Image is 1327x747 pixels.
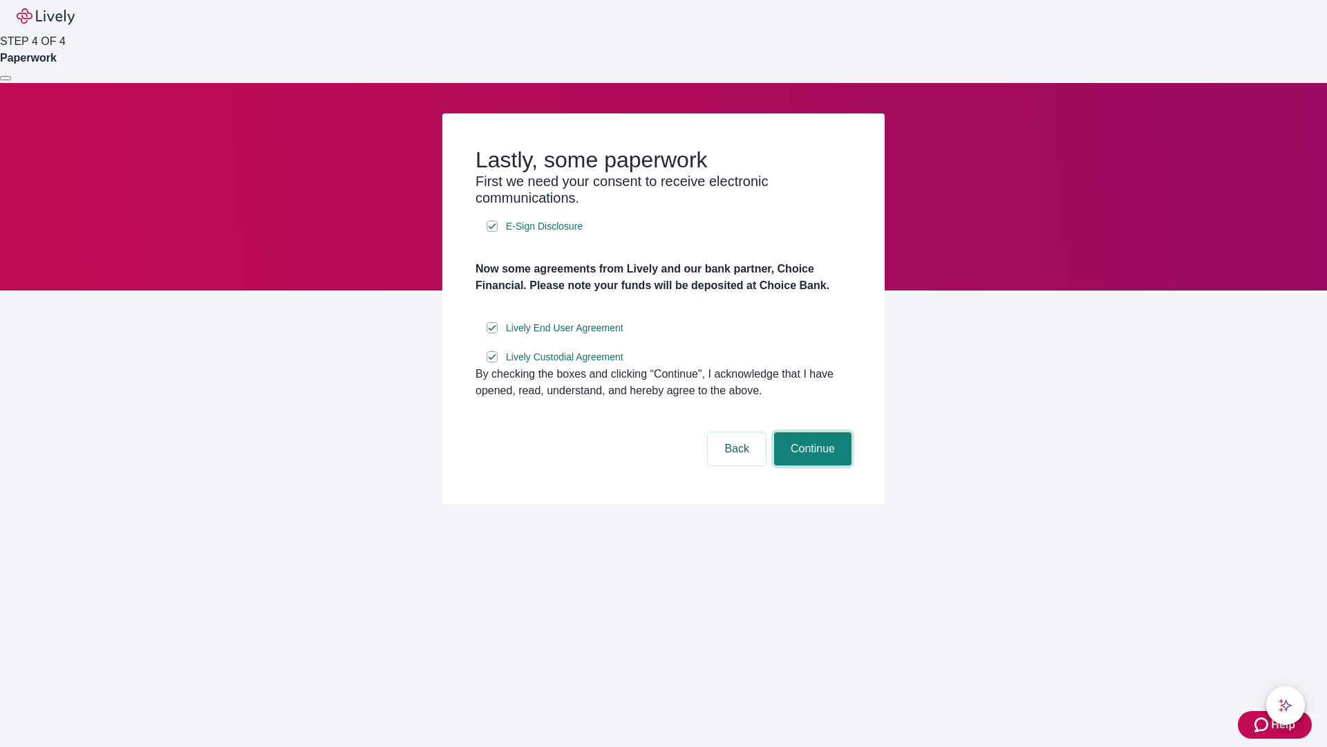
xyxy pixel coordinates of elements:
[1279,699,1292,712] svg: Lively AI Assistant
[774,432,851,465] button: Continue
[17,8,75,25] img: Lively
[1254,717,1271,733] svg: Zendesk support icon
[503,349,626,366] a: e-sign disclosure document
[476,261,851,294] h4: Now some agreements from Lively and our bank partner, Choice Financial. Please note your funds wi...
[503,320,626,337] a: e-sign disclosure document
[506,219,583,234] span: E-Sign Disclosure
[476,173,851,206] h3: First we need your consent to receive electronic communications.
[708,432,766,465] button: Back
[476,366,851,399] div: By checking the boxes and clicking “Continue", I acknowledge that I have opened, read, understand...
[1266,686,1305,725] button: chat
[476,147,851,173] h2: Lastly, some paperwork
[1271,717,1295,733] span: Help
[503,218,585,235] a: e-sign disclosure document
[506,321,623,335] span: Lively End User Agreement
[506,350,623,365] span: Lively Custodial Agreement
[1238,711,1312,739] button: Zendesk support iconHelp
